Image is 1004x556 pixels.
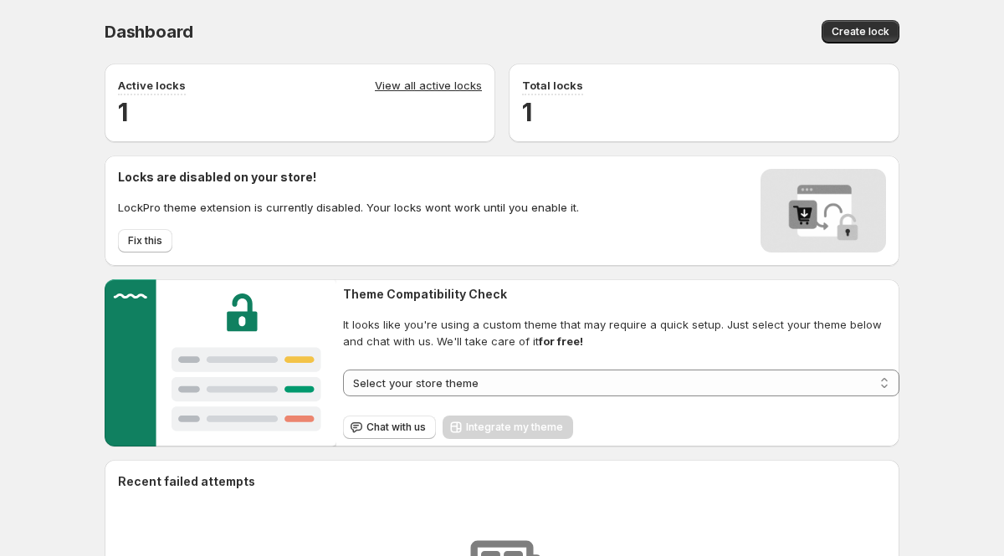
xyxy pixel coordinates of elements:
[118,77,186,94] p: Active locks
[822,20,899,43] button: Create lock
[118,199,579,216] p: LockPro theme extension is currently disabled. Your locks wont work until you enable it.
[118,473,255,490] h2: Recent failed attempts
[522,77,583,94] p: Total locks
[375,77,482,95] a: View all active locks
[539,334,583,348] strong: for free!
[761,169,886,252] img: Locks disabled
[343,416,436,439] button: Chat with us
[118,95,482,129] h2: 1
[343,316,899,349] span: It looks like you're using a custom theme that may require a quick setup. Just select your theme ...
[832,25,889,38] span: Create lock
[118,229,172,252] button: Fix this
[522,95,886,129] h2: 1
[343,286,899,303] h2: Theme Compatibility Check
[128,234,162,247] span: Fix this
[105,22,193,42] span: Dashboard
[366,421,426,434] span: Chat with us
[118,169,579,186] h2: Locks are disabled on your store!
[105,279,336,446] img: Customer support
